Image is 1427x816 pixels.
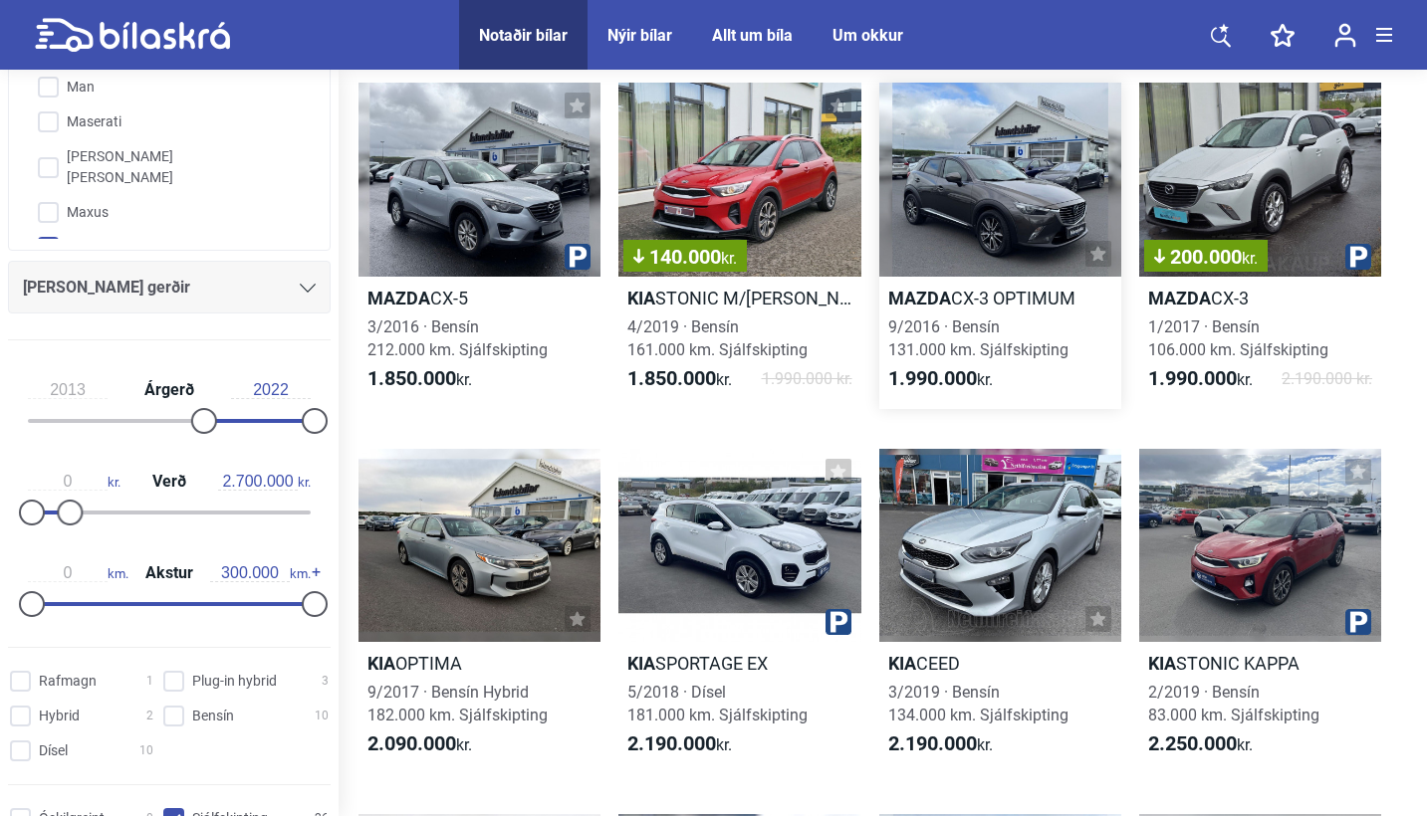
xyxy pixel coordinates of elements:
span: 2.190.000 kr. [1282,367,1372,391]
b: 2.090.000 [367,731,456,755]
a: KiaSTONIC KAPPA2/2019 · Bensín83.000 km. Sjálfskipting2.250.000kr. [1139,449,1381,775]
a: KiaCEED3/2019 · Bensín134.000 km. Sjálfskipting2.190.000kr. [879,449,1121,775]
a: KiaSPORTAGE EX5/2018 · Dísel181.000 km. Sjálfskipting2.190.000kr. [618,449,860,775]
span: 1.990.000 kr. [762,367,852,391]
span: kr. [367,367,472,391]
span: 2 [146,706,153,726]
span: 3/2019 · Bensín 134.000 km. Sjálfskipting [888,683,1069,724]
img: parking.png [1345,609,1371,635]
h2: SPORTAGE EX [618,652,860,675]
span: 3/2016 · Bensín 212.000 km. Sjálfskipting [367,317,548,359]
a: Notaðir bílar [479,26,568,45]
span: km. [28,564,128,582]
span: Hybrid [39,706,80,726]
b: 2.190.000 [627,731,716,755]
span: kr. [1242,249,1258,268]
span: 9/2017 · Bensín Hybrid 182.000 km. Sjálfskipting [367,683,548,724]
h2: STONIC M/[PERSON_NAME] [618,287,860,309]
a: Um okkur [832,26,903,45]
b: 1.850.000 [367,366,456,390]
span: kr. [888,732,993,756]
span: 4/2019 · Bensín 161.000 km. Sjálfskipting [627,317,808,359]
span: Plug-in hybrid [192,671,277,692]
b: Mazda [888,288,951,308]
span: Rafmagn [39,671,97,692]
h2: STONIC KAPPA [1139,652,1381,675]
a: 200.000kr.MazdaCX-31/2017 · Bensín106.000 km. Sjálfskipting1.990.000kr.2.190.000 kr. [1139,83,1381,409]
span: Árgerð [139,382,199,398]
span: kr. [627,732,732,756]
span: 5/2018 · Dísel 181.000 km. Sjálfskipting [627,683,808,724]
b: 2.250.000 [1148,731,1237,755]
span: kr. [1148,367,1253,391]
img: parking.png [826,609,851,635]
span: Bensín [192,706,234,726]
span: kr. [888,367,993,391]
h2: OPTIMA [358,652,600,675]
a: Nýir bílar [607,26,672,45]
a: MazdaCX-3 OPTIMUM9/2016 · Bensín131.000 km. Sjálfskipting1.990.000kr. [879,83,1121,409]
b: Mazda [367,288,430,308]
span: 3 [322,671,329,692]
span: 10 [315,706,329,726]
span: kr. [627,367,732,391]
h2: CX-3 OPTIMUM [879,287,1121,309]
span: [PERSON_NAME] gerðir [23,274,190,302]
span: 1 [146,671,153,692]
span: 140.000 [633,247,737,267]
span: kr. [28,473,120,491]
b: 1.850.000 [627,366,716,390]
a: 140.000kr.KiaSTONIC M/[PERSON_NAME]4/2019 · Bensín161.000 km. Sjálfskipting1.850.000kr.1.990.000 kr. [618,83,860,409]
span: 200.000 [1154,247,1258,267]
a: MazdaCX-53/2016 · Bensín212.000 km. Sjálfskipting1.850.000kr. [358,83,600,409]
img: parking.png [1345,244,1371,270]
span: kr. [1148,732,1253,756]
span: 9/2016 · Bensín 131.000 km. Sjálfskipting [888,317,1069,359]
a: Allt um bíla [712,26,793,45]
img: user-login.svg [1334,23,1356,48]
span: kr. [721,249,737,268]
span: 1/2017 · Bensín 106.000 km. Sjálfskipting [1148,317,1328,359]
b: Mazda [1148,288,1211,308]
span: km. [210,564,311,582]
span: kr. [218,473,311,491]
b: 2.190.000 [888,731,977,755]
b: Kia [367,653,395,674]
b: Kia [888,653,916,674]
b: 1.990.000 [1148,366,1237,390]
span: Verð [147,474,191,490]
b: 1.990.000 [888,366,977,390]
b: Kia [627,288,655,308]
span: Akstur [140,565,198,581]
h2: CX-5 [358,287,600,309]
h2: CEED [879,652,1121,675]
span: 2/2019 · Bensín 83.000 km. Sjálfskipting [1148,683,1319,724]
img: parking.png [565,244,591,270]
span: 10 [139,740,153,761]
h2: CX-3 [1139,287,1381,309]
b: Kia [1148,653,1176,674]
b: Kia [627,653,655,674]
a: KiaOPTIMA9/2017 · Bensín Hybrid182.000 km. Sjálfskipting2.090.000kr. [358,449,600,775]
span: kr. [367,732,472,756]
span: Dísel [39,740,68,761]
